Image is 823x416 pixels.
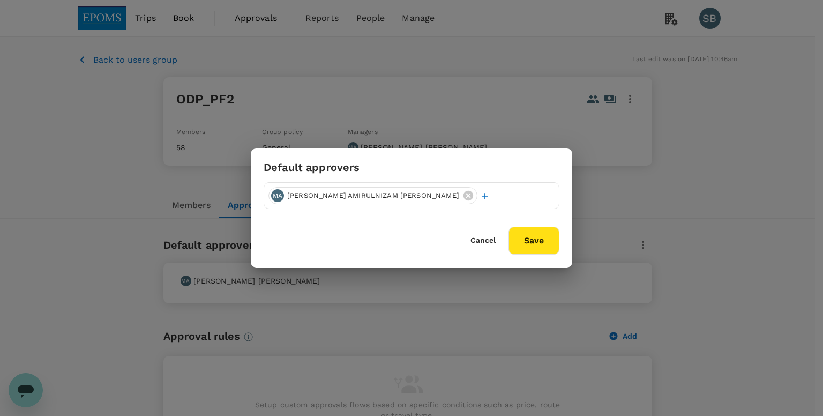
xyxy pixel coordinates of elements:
[470,236,496,245] button: Cancel
[264,161,360,174] h3: Default approvers
[281,191,466,201] span: [PERSON_NAME] AMIRULNIZAM [PERSON_NAME]
[268,187,477,204] div: MA[PERSON_NAME] AMIRULNIZAM [PERSON_NAME]
[271,189,284,202] div: MA
[508,227,559,255] button: Save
